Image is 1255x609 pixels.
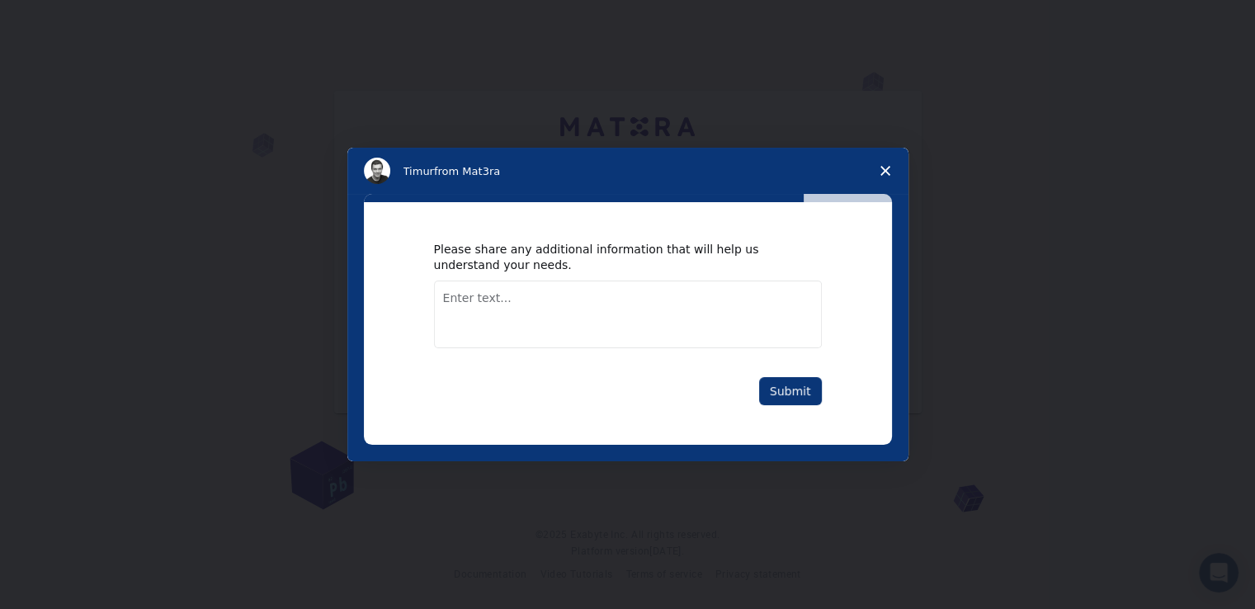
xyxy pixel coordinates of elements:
[759,377,822,405] button: Submit
[33,12,92,26] span: Support
[434,242,797,271] div: Please share any additional information that will help us understand your needs.
[862,148,908,194] span: Close survey
[434,281,822,348] textarea: Enter text...
[434,165,500,177] span: from Mat3ra
[403,165,434,177] span: Timur
[364,158,390,184] img: Profile image for Timur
